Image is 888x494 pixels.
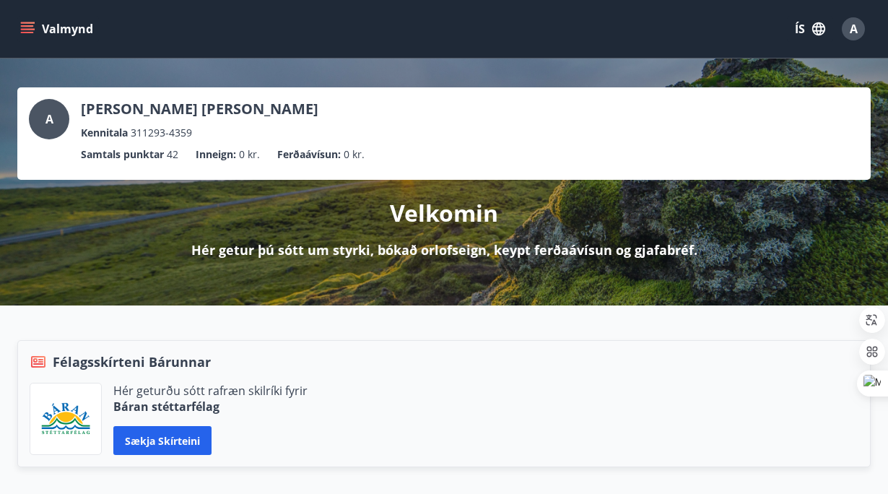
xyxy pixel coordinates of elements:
[196,147,236,162] p: Inneign :
[239,147,260,162] span: 0 kr.
[390,197,498,229] p: Velkomin
[41,402,90,436] img: Bz2lGXKH3FXEIQKvoQ8VL0Fr0uCiWgfgA3I6fSs8.png
[17,16,99,42] button: menu
[81,125,128,141] p: Kennitala
[131,125,192,141] span: 311293-4359
[167,147,178,162] span: 42
[277,147,341,162] p: Ferðaávísun :
[191,240,697,259] p: Hér getur þú sótt um styrki, bókað orlofseign, keypt ferðaávísun og gjafabréf.
[81,99,318,119] p: [PERSON_NAME] [PERSON_NAME]
[113,399,308,415] p: Báran stéttarfélag
[344,147,365,162] span: 0 kr.
[113,383,308,399] p: Hér geturðu sótt rafræn skilríki fyrir
[836,12,871,46] button: A
[81,147,164,162] p: Samtals punktar
[113,426,212,455] button: Sækja skírteini
[850,21,858,37] span: A
[45,111,53,127] span: A
[53,352,211,371] span: Félagsskírteni Bárunnar
[787,16,833,42] button: ÍS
